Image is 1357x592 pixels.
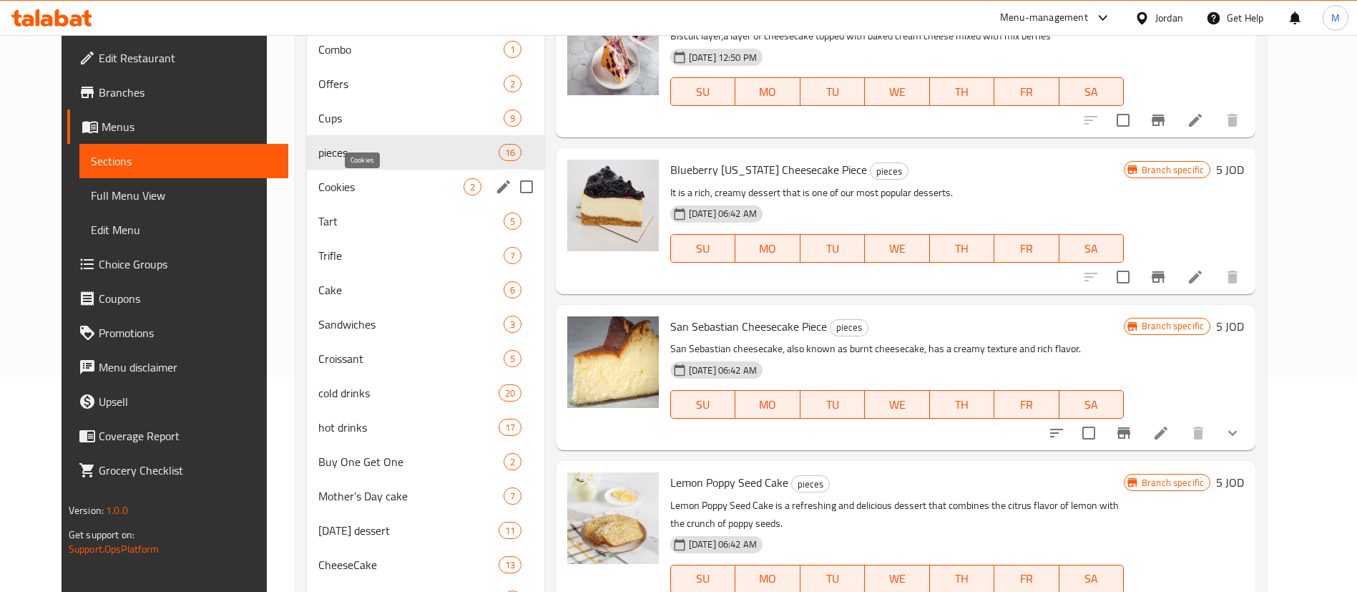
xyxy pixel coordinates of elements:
button: TH [930,390,994,419]
span: 6 [504,283,521,297]
span: MO [741,82,794,102]
div: Cookies2edit [307,170,544,204]
span: SU [677,238,730,259]
div: items [499,419,521,436]
span: WE [871,82,924,102]
span: 2 [464,180,481,194]
span: Select to update [1108,105,1138,135]
span: Branch specific [1136,476,1210,490]
button: FR [994,234,1059,263]
span: pieces [831,319,868,336]
button: SU [670,77,735,106]
div: items [504,487,521,505]
span: Buy One Get One [318,453,503,470]
div: Offers2 [307,67,544,101]
span: 1.0.0 [106,501,128,520]
div: items [504,75,521,92]
span: WE [871,238,924,259]
a: Edit menu item [1152,424,1170,442]
span: pieces [792,476,829,492]
div: Cake [318,281,503,299]
span: TU [806,82,859,102]
span: Select to update [1108,262,1138,292]
div: Buy One Get One2 [307,445,544,479]
span: [DATE] 06:42 AM [683,207,763,220]
span: Trifle [318,247,503,264]
span: Select to update [1074,418,1104,448]
div: Tart [318,213,503,230]
p: San Sebastian cheesecake, also known as burnt cheesecake, has a creamy texture and rich flavor. [670,340,1124,358]
span: FR [1000,82,1053,102]
button: TU [800,390,865,419]
span: Edit Menu [91,221,277,238]
span: TU [806,568,859,589]
div: pieces [318,144,498,161]
div: Trifle7 [307,238,544,273]
a: Edit Menu [79,213,288,247]
span: Offers [318,75,503,92]
img: Lemon Poppy Seed Cake [567,472,659,564]
a: Grocery Checklist [67,453,288,487]
span: Grocery Checklist [99,462,277,479]
span: Branch specific [1136,319,1210,333]
span: 5 [504,352,521,366]
span: Promotions [99,324,277,341]
span: FR [1000,394,1053,415]
span: 2 [504,77,521,91]
div: items [504,350,521,367]
button: SU [670,234,735,263]
a: Coverage Report [67,419,288,453]
h6: 5 JOD [1216,160,1244,180]
span: [DATE] dessert [318,522,498,539]
h6: 5 JOD [1216,472,1244,492]
img: Mix berry baked cheesecake [567,4,659,95]
span: TH [936,238,989,259]
span: Edit Restaurant [99,49,277,67]
span: Version: [69,501,104,520]
div: Cups9 [307,101,544,135]
span: [DATE] 06:42 AM [683,364,763,377]
a: Menu disclaimer [67,350,288,384]
h6: 5 JOD [1216,316,1244,336]
span: cold drinks [318,384,498,402]
a: Upsell [67,384,288,419]
button: delete [1215,103,1250,137]
span: Menu disclaimer [99,359,277,376]
span: 13 [499,558,521,572]
button: SA [1059,234,1124,263]
p: Biscuit layer,a layer of cheesecake topped with baked cream cheese mixed with mix berries [670,27,1124,45]
span: MO [741,568,794,589]
div: [DATE] dessert11 [307,513,544,548]
div: items [504,281,521,299]
span: Menus [102,118,277,135]
span: Branches [99,84,277,101]
button: FR [994,77,1059,106]
span: Choice Groups [99,256,277,273]
div: items [504,247,521,264]
div: Mother’s Day cake7 [307,479,544,513]
span: 2 [504,455,521,469]
span: WE [871,568,924,589]
span: SA [1065,238,1118,259]
div: items [499,144,521,161]
a: Edit Restaurant [67,41,288,75]
div: Sandwiches3 [307,307,544,341]
a: Branches [67,75,288,110]
span: Croissant [318,350,503,367]
span: San Sebastian Cheesecake Piece [670,316,827,337]
a: Coupons [67,281,288,316]
span: M [1331,10,1340,26]
div: items [504,453,521,470]
div: items [504,41,521,58]
span: Cups [318,110,503,127]
span: 9 [504,112,521,125]
p: It is a rich, creamy dessert that is one of our most popular desserts. [670,184,1124,202]
span: Sandwiches [318,316,503,333]
button: Branch-specific-item [1141,260,1175,294]
a: Sections [79,144,288,178]
div: items [499,522,521,539]
button: TH [930,77,994,106]
span: 11 [499,524,521,538]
